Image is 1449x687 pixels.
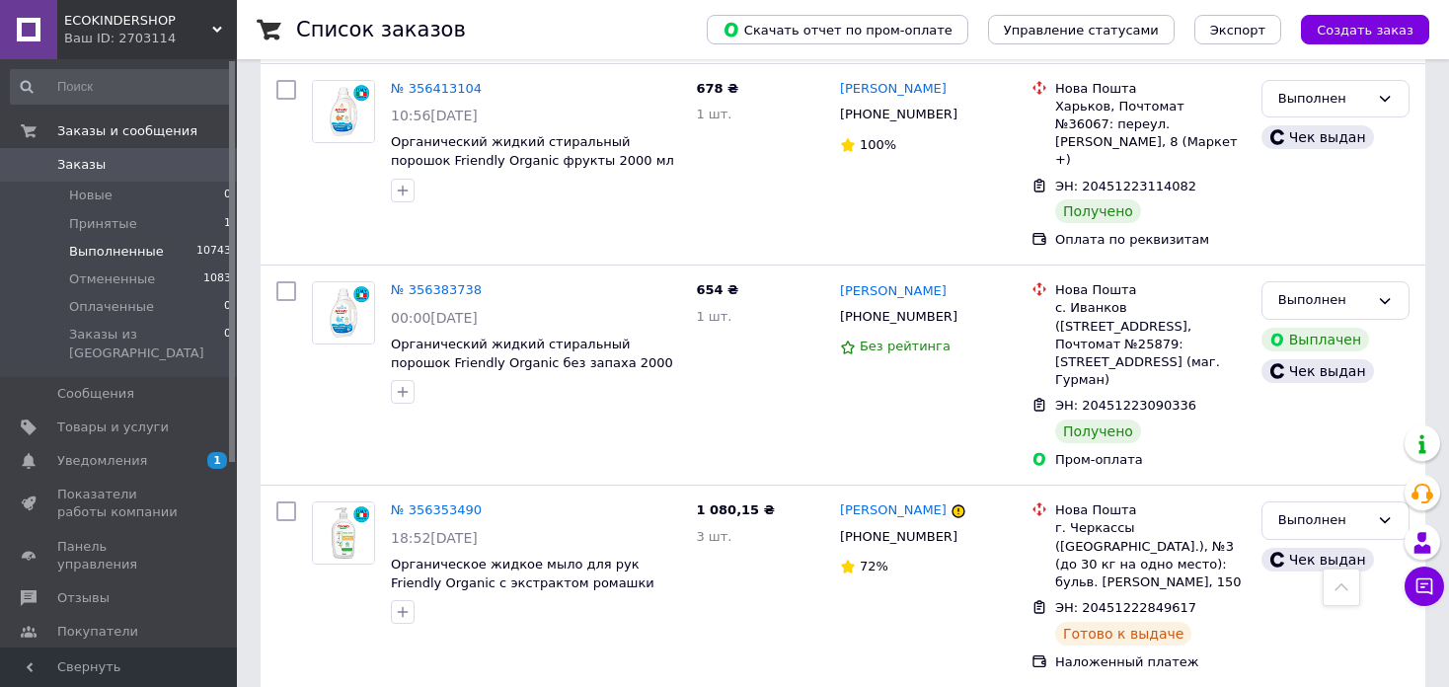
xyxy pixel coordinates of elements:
div: Выплачен [1261,328,1369,351]
span: Создать заказ [1317,23,1413,38]
span: 1083 [203,270,231,288]
span: Заказы и сообщения [57,122,197,140]
div: Выполнен [1278,290,1369,311]
div: [PHONE_NUMBER] [836,524,961,550]
span: Принятые [69,215,137,233]
span: 00:00[DATE] [391,310,478,326]
span: 0 [224,326,231,361]
div: Чек выдан [1261,548,1374,572]
a: № 356413104 [391,81,482,96]
a: Фото товару [312,80,375,143]
a: № 356353490 [391,502,482,517]
span: Сообщения [57,385,134,403]
span: Экспорт [1210,23,1265,38]
span: Заказы из [GEOGRAPHIC_DATA] [69,326,224,361]
span: ЭН: 20451223090336 [1055,398,1196,413]
span: Панель управления [57,538,183,573]
span: Показатели работы компании [57,486,183,521]
img: Фото товару [313,282,374,343]
div: [PHONE_NUMBER] [836,304,961,330]
span: Без рейтинга [860,339,951,353]
span: Новые [69,187,113,204]
span: 18:52[DATE] [391,530,478,546]
span: 678 ₴ [696,81,738,96]
div: с. Иванков ([STREET_ADDRESS], Почтомат №25879: [STREET_ADDRESS] (маг. Гурман) [1055,299,1246,389]
a: Фото товару [312,281,375,344]
div: Оплата по реквизитам [1055,231,1246,249]
div: г. Черкассы ([GEOGRAPHIC_DATA].), №3 (до 30 кг на одно место): бульв. [PERSON_NAME], 150 [1055,519,1246,591]
span: ЭН: 20451223114082 [1055,179,1196,193]
span: 0 [224,187,231,204]
span: 1 [207,452,227,469]
span: Уведомления [57,452,147,470]
span: Оплаченные [69,298,154,316]
span: 1 080,15 ₴ [696,502,774,517]
span: 0 [224,298,231,316]
div: Нова Пошта [1055,501,1246,519]
a: № 356383738 [391,282,482,297]
span: 10743 [196,243,231,261]
button: Управление статусами [988,15,1175,44]
span: Отмененные [69,270,155,288]
div: Пром-оплата [1055,451,1246,469]
span: 1 шт. [696,107,731,121]
h1: Список заказов [296,18,466,41]
span: Управление статусами [1004,23,1159,38]
span: 1 [224,215,231,233]
div: Получено [1055,420,1141,443]
div: Выполнен [1278,89,1369,110]
div: Нова Пошта [1055,80,1246,98]
div: Чек выдан [1261,125,1374,149]
a: Органический жидкий стиральный порошок Friendly Organic без запаха 2000 мл (40 стирок) [391,337,673,388]
div: Харьков, Почтомат №36067: переул. [PERSON_NAME], 8 (Маркет +) [1055,98,1246,170]
span: 10:56[DATE] [391,108,478,123]
span: Заказы [57,156,106,174]
button: Скачать отчет по пром-оплате [707,15,968,44]
span: Выполненные [69,243,164,261]
img: Фото товару [313,502,374,564]
a: [PERSON_NAME] [840,282,947,301]
div: Чек выдан [1261,359,1374,383]
span: 100% [860,137,896,152]
div: Получено [1055,199,1141,223]
span: 654 ₴ [696,282,738,297]
span: Отзывы [57,589,110,607]
div: Нова Пошта [1055,281,1246,299]
div: Ваш ID: 2703114 [64,30,237,47]
button: Экспорт [1194,15,1281,44]
button: Создать заказ [1301,15,1429,44]
div: Выполнен [1278,510,1369,531]
div: Наложенный платеж [1055,653,1246,671]
a: Фото товару [312,501,375,565]
span: 3 шт. [696,529,731,544]
span: 1 шт. [696,309,731,324]
a: Органическое жидкое мыло для рук Friendly Organic с экстрактом ромашки 500 мл [391,557,654,608]
div: [PHONE_NUMBER] [836,102,961,127]
a: [PERSON_NAME] [840,80,947,99]
div: Готово к выдаче [1055,622,1191,646]
img: Фото товару [313,81,374,142]
button: Чат с покупателем [1405,567,1444,606]
a: Органический жидкий стиральный порошок Friendly Organic фрукты 2000 мл (40 стирок) [391,134,674,186]
a: [PERSON_NAME] [840,501,947,520]
span: Товары и услуги [57,419,169,436]
input: Поиск [10,69,233,105]
span: 72% [860,559,888,573]
a: Создать заказ [1281,22,1429,37]
span: Скачать отчет по пром-оплате [723,21,953,38]
span: ЭН: 20451222849617 [1055,600,1196,615]
span: Покупатели [57,623,138,641]
span: ECOKINDERSHOP [64,12,212,30]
